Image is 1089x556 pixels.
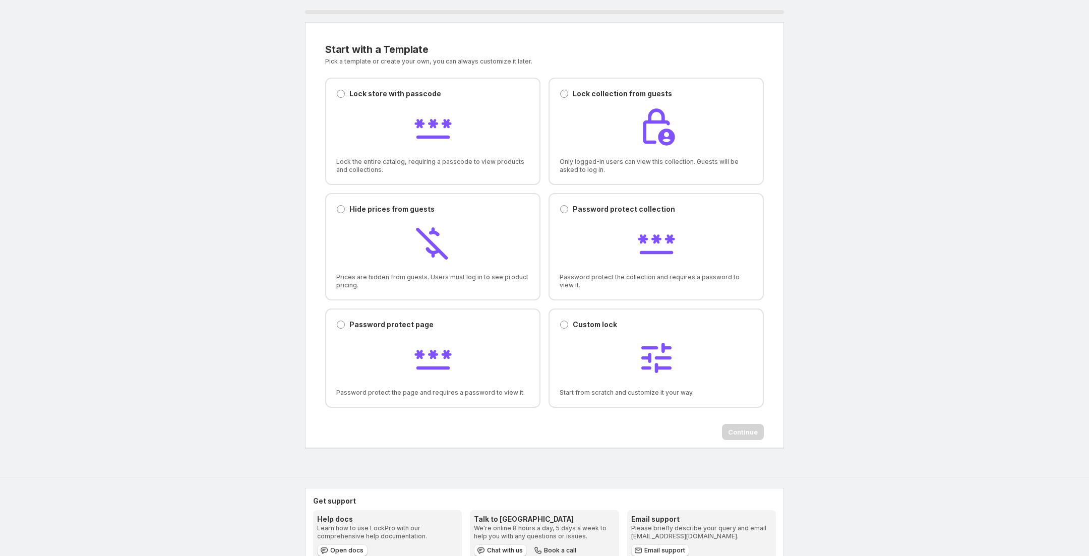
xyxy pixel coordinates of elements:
span: Lock the entire catalog, requiring a passcode to view products and collections. [336,158,529,174]
img: Lock store with passcode [413,107,453,147]
img: Password protect page [413,338,453,378]
p: We're online 8 hours a day, 5 days a week to help you with any questions or issues. [474,524,615,540]
h2: Get support [313,496,776,506]
h3: Email support [631,514,772,524]
p: Custom lock [573,320,617,330]
p: Hide prices from guests [349,204,435,214]
span: Prices are hidden from guests. Users must log in to see product pricing. [336,273,529,289]
p: Lock store with passcode [349,89,441,99]
img: Custom lock [636,338,677,378]
p: Pick a template or create your own, you can always customize it later. [325,57,644,66]
h3: Talk to [GEOGRAPHIC_DATA] [474,514,615,524]
span: Only logged-in users can view this collection. Guests will be asked to log in. [560,158,753,174]
span: Start with a Template [325,43,429,55]
span: Book a call [544,546,576,554]
h3: Help docs [317,514,458,524]
p: Lock collection from guests [573,89,672,99]
span: Start from scratch and customize it your way. [560,389,753,397]
img: Password protect collection [636,222,677,263]
span: Password protect the page and requires a password to view it. [336,389,529,397]
p: Learn how to use LockPro with our comprehensive help documentation. [317,524,458,540]
span: Password protect the collection and requires a password to view it. [560,273,753,289]
p: Password protect page [349,320,434,330]
img: Lock collection from guests [636,107,677,147]
img: Hide prices from guests [413,222,453,263]
span: Chat with us [487,546,523,554]
p: Please briefly describe your query and email [EMAIL_ADDRESS][DOMAIN_NAME]. [631,524,772,540]
span: Open docs [330,546,364,554]
span: Email support [644,546,685,554]
p: Password protect collection [573,204,675,214]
